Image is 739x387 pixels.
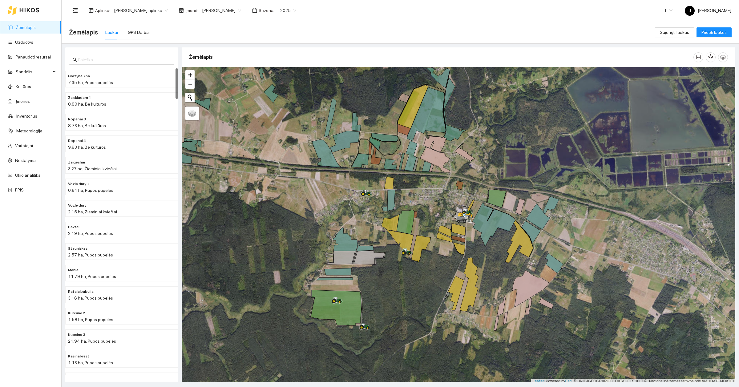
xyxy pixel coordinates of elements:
[68,353,89,359] span: Kasina krest
[105,29,118,36] div: Laukai
[68,102,106,107] span: 0.89 ha, Be kultūros
[69,27,98,37] span: Žemėlapis
[15,40,33,45] a: Užduotys
[573,379,574,383] span: |
[655,27,694,37] button: Sujungti laukus
[68,310,85,316] span: Kuosine 2
[16,66,51,78] span: Sandėlis
[68,95,91,101] span: Za skladam 1
[68,80,113,85] span: 7.35 ha, Pupos pupelės
[128,29,150,36] div: GPS Darbai
[68,123,106,128] span: 8.73 ha, Be kultūros
[660,29,689,36] span: Sujungti laukus
[68,332,85,338] span: Kuosinė 3
[68,203,86,208] span: Vozle dury
[68,360,113,365] span: 1.13 ha, Pupos pupelės
[68,159,85,165] span: Za geshai
[280,6,296,15] span: 2025
[68,317,113,322] span: 1.58 ha, Pupos pupelės
[68,274,116,279] span: 11.79 ha, Pupos pupelės
[701,29,727,36] span: Pridėti laukus
[68,181,89,187] span: Vozle dury +
[69,4,81,17] button: menu-fold
[565,379,572,383] a: Esri
[188,80,192,88] span: −
[189,48,693,66] div: Žemėlapis
[68,246,87,252] span: Stauniskes
[655,30,694,35] a: Sujungti laukus
[68,224,79,230] span: Pavtel
[188,71,192,79] span: +
[16,25,36,30] a: Žemėlapis
[16,54,51,59] a: Panaudoti resursai
[68,116,86,122] span: Ropenai 3
[68,188,113,193] span: 0.61 ha, Pupos pupelės
[15,143,33,148] a: Vartotojai
[185,7,198,14] span: Įmonė :
[694,55,703,60] span: column-width
[697,27,732,37] button: Pridėti laukus
[16,84,31,89] a: Kultūros
[95,7,110,14] span: Aplinka :
[16,114,37,119] a: Inventorius
[15,173,41,178] a: Ūkio analitika
[16,99,30,104] a: Įmonės
[68,296,113,300] span: 3.16 ha, Pupos pupelės
[78,56,171,63] input: Paieška
[16,128,42,133] a: Meteorologija
[685,8,731,13] span: [PERSON_NAME]
[68,252,113,257] span: 2.57 ha, Pupos pupelės
[259,7,277,14] span: Sezonas :
[89,8,94,13] span: layout
[663,6,672,15] span: LT
[68,138,86,144] span: Ropenai 4
[15,187,24,192] a: PPIS
[179,8,184,13] span: shop
[185,93,195,102] button: Initiate a new search
[68,209,117,214] span: 2.15 ha, Žieminiai kviečiai
[68,73,90,79] span: Grazyna 7ha
[68,267,79,273] span: Mania
[114,6,168,15] span: Jerzy Gvozdovicz aplinka
[531,379,735,384] div: | Powered by © HNIT-[GEOGRAPHIC_DATA]; ORT10LT ©, Nacionalinė žemės tarnyba prie AM, [DATE]-[DATE]
[689,6,691,16] span: J
[68,145,106,150] span: 9.83 ha, Be kultūros
[73,58,77,62] span: search
[185,70,195,79] a: Zoom in
[15,158,37,163] a: Nustatymai
[68,289,94,295] span: Rafala babulia
[68,166,117,171] span: 3.27 ha, Žieminiai kviečiai
[693,52,703,62] button: column-width
[185,79,195,89] a: Zoom out
[202,6,241,15] span: Jerzy Gvozdovič
[697,30,732,35] a: Pridėti laukus
[185,107,199,120] a: Layers
[533,379,544,383] a: Leaflet
[68,339,116,344] span: 21.94 ha, Pupos pupelės
[252,8,257,13] span: calendar
[72,8,78,13] span: menu-fold
[68,231,113,236] span: 2.19 ha, Pupos pupelės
